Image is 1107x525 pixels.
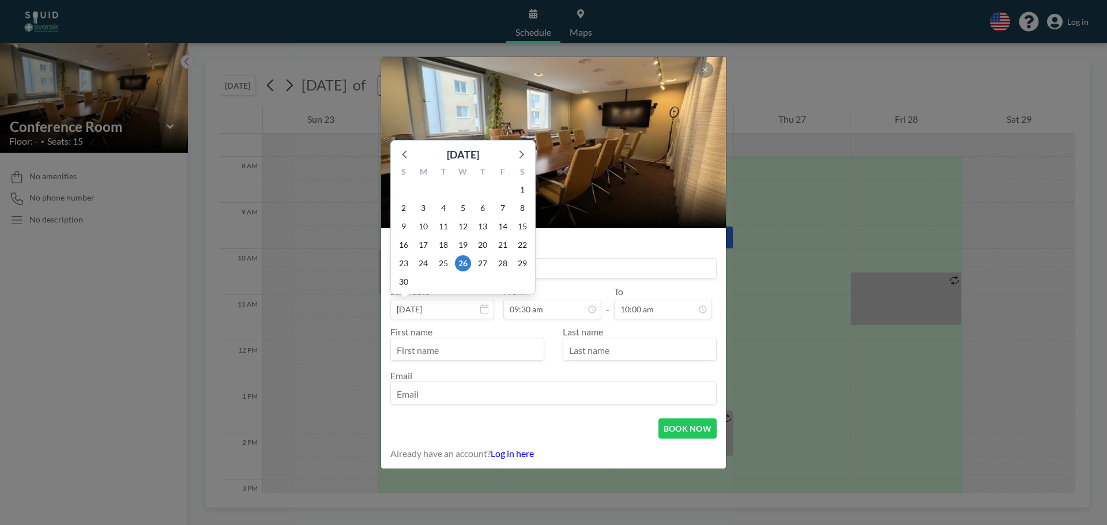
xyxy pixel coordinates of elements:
button: BOOK NOW [658,418,717,439]
input: First name [391,341,544,360]
span: - [606,290,609,315]
label: To [614,286,623,297]
a: Log in here [491,448,534,459]
input: Email [391,384,716,404]
label: First name [390,326,432,337]
input: Guest reservation [391,259,716,278]
input: Last name [563,341,716,360]
span: Already have an account? [390,448,491,459]
img: 537.JPG [381,13,727,272]
label: Email [390,370,412,381]
h2: Conference Room [395,190,713,207]
label: Last name [563,326,603,337]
